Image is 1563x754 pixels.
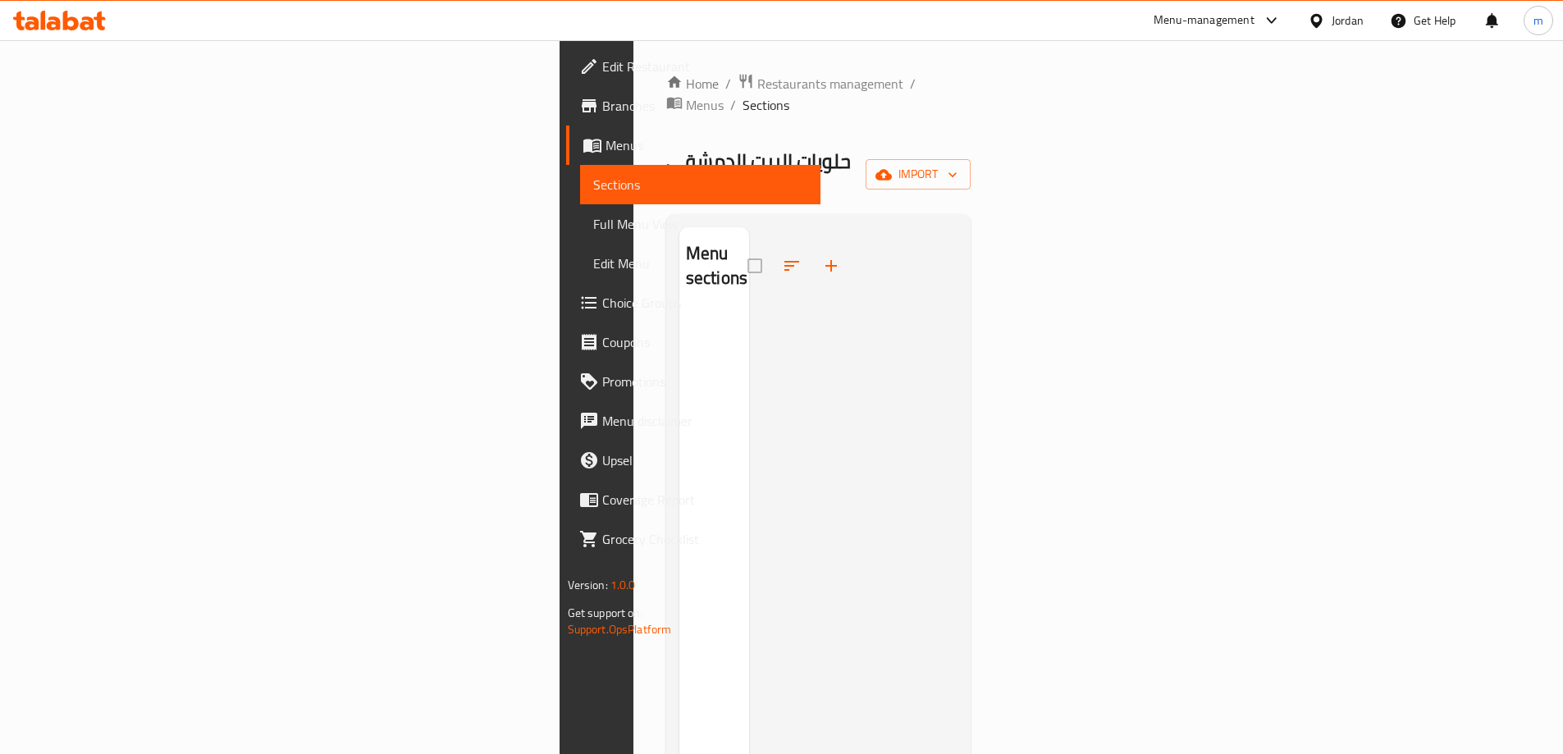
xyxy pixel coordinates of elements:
[580,204,820,244] a: Full Menu View
[602,57,807,76] span: Edit Restaurant
[602,490,807,510] span: Coverage Report
[566,401,820,441] a: Menu disclaimer
[568,574,608,596] span: Version:
[602,450,807,470] span: Upsell
[593,175,807,194] span: Sections
[568,602,643,624] span: Get support on:
[910,74,916,94] li: /
[566,47,820,86] a: Edit Restaurant
[566,519,820,559] a: Grocery Checklist
[593,214,807,234] span: Full Menu View
[566,362,820,401] a: Promotions
[580,244,820,283] a: Edit Menu
[566,480,820,519] a: Coverage Report
[757,74,903,94] span: Restaurants management
[580,165,820,204] a: Sections
[602,96,807,116] span: Branches
[606,135,807,155] span: Menus
[866,159,971,190] button: import
[602,293,807,313] span: Choice Groups
[566,86,820,126] a: Branches
[1154,11,1255,30] div: Menu-management
[593,254,807,273] span: Edit Menu
[879,164,957,185] span: import
[566,283,820,322] a: Choice Groups
[566,441,820,480] a: Upsell
[1533,11,1543,30] span: m
[602,332,807,352] span: Coupons
[602,372,807,391] span: Promotions
[602,529,807,549] span: Grocery Checklist
[738,73,903,94] a: Restaurants management
[566,126,820,165] a: Menus
[679,305,749,318] nav: Menu sections
[566,322,820,362] a: Coupons
[568,619,672,640] a: Support.OpsPlatform
[1332,11,1364,30] div: Jordan
[602,411,807,431] span: Menu disclaimer
[610,574,636,596] span: 1.0.0
[811,246,851,286] button: Add section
